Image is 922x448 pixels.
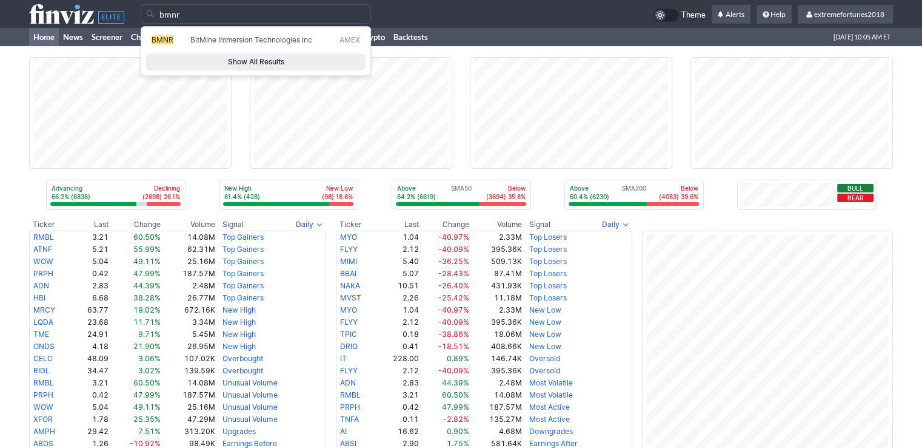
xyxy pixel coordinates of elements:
[340,245,358,254] a: FLYY
[161,256,216,268] td: 25.16M
[376,377,419,389] td: 2.83
[376,243,419,256] td: 2.12
[340,354,347,363] a: IT
[529,390,573,399] a: Most Volatile
[469,426,523,438] td: 4.68M
[446,354,469,363] span: 0.89%
[72,413,109,426] td: 1.78
[340,305,357,314] a: MYO
[469,243,523,256] td: 395.36K
[133,378,161,387] span: 60.50%
[438,281,469,290] span: -26.40%
[322,192,353,201] p: (98) 18.6%
[469,292,523,304] td: 11.18M
[222,390,278,399] a: Unusual Volume
[814,10,884,19] span: extremefortunes2018
[224,192,260,201] p: 81.4% (428)
[529,317,561,327] a: New Low
[146,53,366,70] a: Show All Results
[340,269,356,278] a: BBAI
[438,342,469,351] span: -18.51%
[529,293,567,302] a: Top Losers
[222,342,256,351] a: New High
[138,330,161,339] span: 9.71%
[356,28,389,46] a: Crypto
[441,402,469,412] span: 47.99%
[72,243,109,256] td: 5.21
[712,5,750,24] a: Alerts
[441,390,469,399] span: 60.50%
[376,256,419,268] td: 5.40
[87,28,127,46] a: Screener
[376,389,419,401] td: 3.21
[570,192,609,201] p: 60.4% (6230)
[33,232,54,242] a: RMBL
[109,219,161,231] th: Change
[133,317,161,327] span: 11.71%
[161,280,216,292] td: 2.48M
[469,377,523,389] td: 2.48M
[529,330,561,339] a: New Low
[438,305,469,314] span: -40.97%
[33,330,49,339] a: TME
[376,401,419,413] td: 0.42
[33,281,49,290] a: ADN
[133,305,161,314] span: 19.02%
[446,427,469,436] span: 0.90%
[161,426,216,438] td: 313.20K
[441,378,469,387] span: 44.39%
[33,245,52,254] a: ATNF
[376,231,419,243] td: 1.04
[138,366,161,375] span: 3.02%
[33,390,53,399] a: PRPH
[438,257,469,266] span: -36.25%
[376,304,419,316] td: 1.04
[529,257,567,266] a: Top Losers
[222,366,263,375] a: Overbought
[222,257,264,266] a: Top Gainers
[33,402,53,412] a: WOW
[222,293,264,302] a: Top Gainers
[757,5,792,24] a: Help
[798,5,893,24] a: extremefortunes2018
[161,353,216,365] td: 107.02K
[161,328,216,341] td: 5.45M
[33,317,53,327] a: LQDA
[376,280,419,292] td: 10.51
[72,328,109,341] td: 24.91
[161,292,216,304] td: 26.77M
[529,220,550,229] span: Signal
[52,192,90,201] p: 66.2% (6838)
[486,184,526,192] p: Below
[681,8,706,22] span: Theme
[161,243,216,256] td: 62.31M
[72,389,109,401] td: 0.42
[837,184,874,192] button: Bull
[340,281,360,290] a: NAKA
[376,292,419,304] td: 2.26
[469,401,523,413] td: 187.57M
[33,257,53,266] a: WOW
[469,413,523,426] td: 135.27M
[438,366,469,375] span: -40.09%
[322,184,353,192] p: New Low
[33,427,55,436] a: AMPH
[161,377,216,389] td: 14.08M
[133,269,161,278] span: 47.99%
[222,354,263,363] a: Overbought
[486,192,526,201] p: (3694) 35.8%
[529,378,573,387] a: Most Volatile
[222,378,278,387] a: Unusual Volume
[161,268,216,280] td: 187.57M
[152,56,360,68] span: Show All Results
[33,439,53,448] a: ABOS
[52,184,90,192] p: Advancing
[376,268,419,280] td: 5.07
[419,219,469,231] th: Change
[438,293,469,302] span: -25.42%
[72,219,109,231] th: Last
[33,354,53,363] a: CELC
[529,342,561,351] a: New Low
[469,365,523,377] td: 395.36K
[397,192,436,201] p: 64.2% (6619)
